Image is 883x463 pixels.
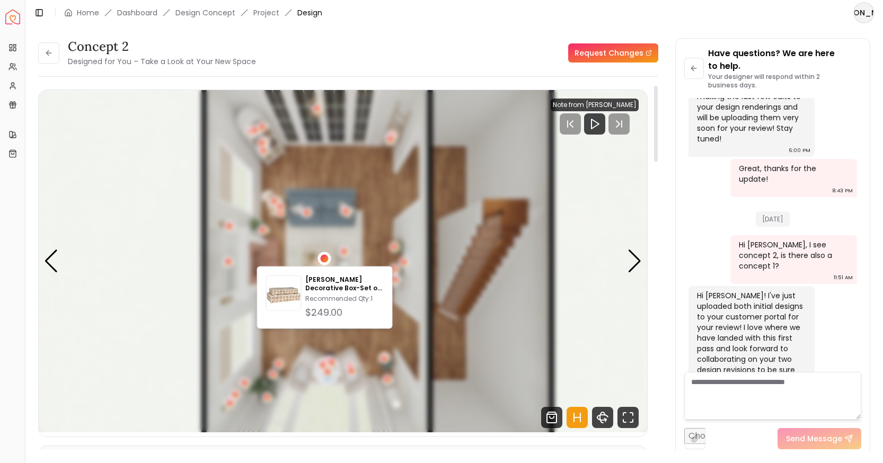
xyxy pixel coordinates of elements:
[253,7,279,18] a: Project
[44,250,58,273] div: Previous slide
[697,290,805,449] div: Hi [PERSON_NAME]! I've just uploaded both initial designs to your customer portal for your review...
[592,407,613,428] svg: 360 View
[39,90,647,432] div: 1 / 5
[834,272,853,283] div: 11:51 AM
[68,38,256,55] h3: concept 2
[568,43,658,63] a: Request Changes
[305,305,383,320] div: $249.00
[305,275,383,292] p: [PERSON_NAME] Decorative Box-Set of 2
[39,90,647,432] img: Design Render 1
[853,2,875,23] button: [PERSON_NAME]
[64,7,322,18] nav: breadcrumb
[267,278,301,313] img: Cora Bone Decorative Box-Set of 2
[39,90,647,432] div: Carousel
[5,10,20,24] img: Spacejoy Logo
[697,70,805,144] div: Hey [PERSON_NAME]! Wanted to share that I am making the last few edits to your design renderings ...
[789,145,810,156] div: 6:00 PM
[708,73,861,90] p: Your designer will respond within 2 business days.
[68,56,256,67] small: Designed for You – Take a Look at Your New Space
[175,7,235,18] li: Design Concept
[117,7,157,18] a: Dashboard
[628,250,642,273] div: Next slide
[541,407,562,428] svg: Shop Products from this design
[567,407,588,428] svg: Hotspots Toggle
[854,3,873,22] span: [PERSON_NAME]
[708,47,861,73] p: Have questions? We are here to help.
[305,295,383,303] p: Recommended Qty: 1
[739,163,846,184] div: Great, thanks for the update!
[297,7,322,18] span: Design
[832,185,853,196] div: 8:43 PM
[77,7,99,18] a: Home
[5,10,20,24] a: Spacejoy
[266,275,384,320] a: Cora Bone Decorative Box-Set of 2[PERSON_NAME] Decorative Box-Set of 2Recommended Qty:1$249.00
[756,211,790,227] span: [DATE]
[551,99,639,111] div: Note from [PERSON_NAME]
[739,239,846,271] div: Hi [PERSON_NAME], I see concept 2, is there also a concept 1?
[617,407,639,428] svg: Fullscreen
[588,118,601,130] svg: Play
